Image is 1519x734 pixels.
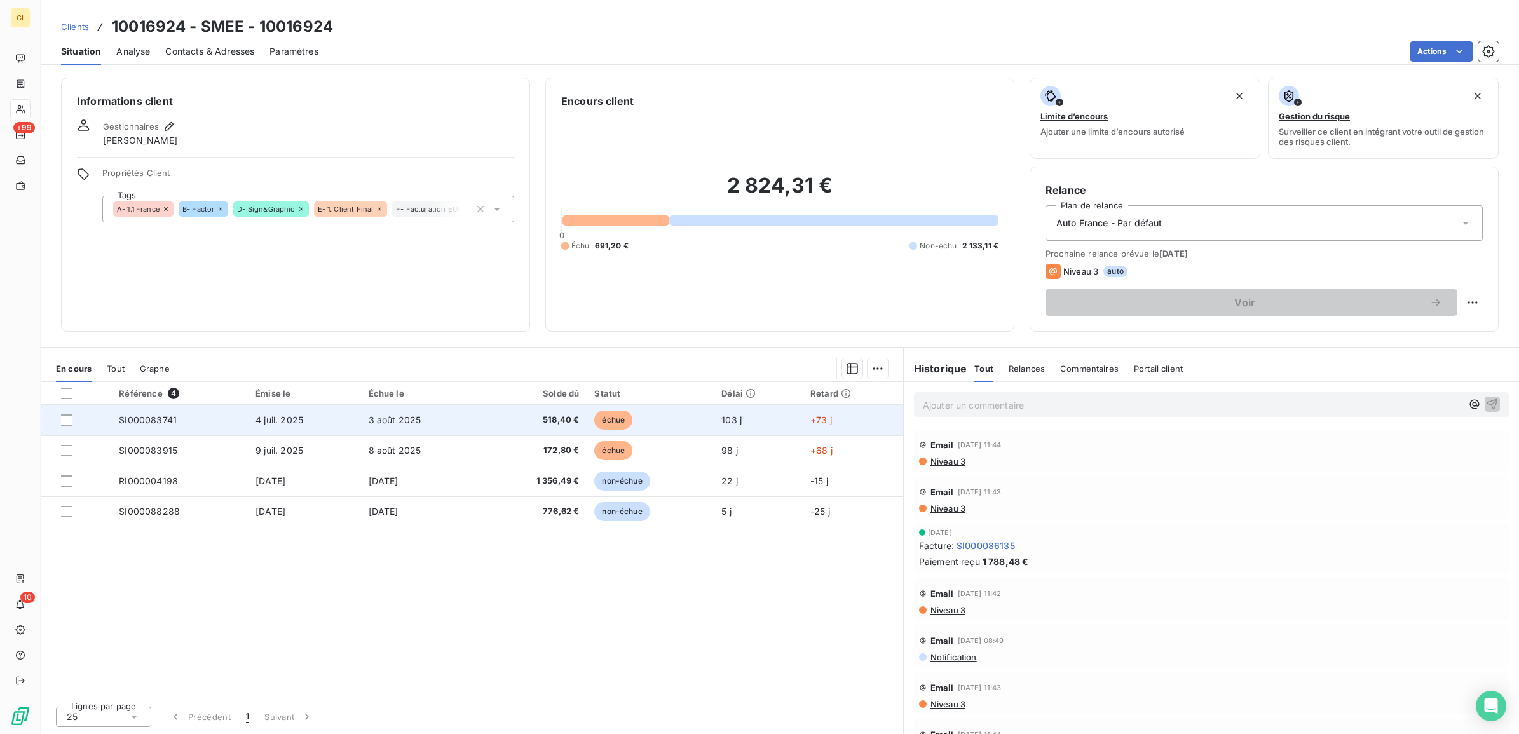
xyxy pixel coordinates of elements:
[561,93,634,109] h6: Encours client
[929,605,965,615] span: Niveau 3
[61,45,101,58] span: Situation
[10,706,31,726] img: Logo LeanPay
[721,388,795,398] div: Délai
[1040,111,1108,121] span: Limite d’encours
[119,445,177,456] span: SI000083915
[958,637,1004,644] span: [DATE] 08:49
[117,205,160,213] span: A- 1.1 France
[168,388,179,399] span: 4
[182,205,214,213] span: B- Factor
[10,8,31,28] div: GI
[958,684,1002,691] span: [DATE] 11:43
[958,441,1002,449] span: [DATE] 11:44
[1279,126,1488,147] span: Surveiller ce client en intégrant votre outil de gestion des risques client.
[929,699,965,709] span: Niveau 3
[930,683,954,693] span: Email
[1056,217,1162,229] span: Auto France - Par défaut
[1046,289,1457,316] button: Voir
[396,205,462,213] span: F- Facturation EUR
[490,475,579,487] span: 1 356,49 €
[929,652,977,662] span: Notification
[1046,248,1483,259] span: Prochaine relance prévue le
[56,364,92,374] span: En cours
[930,487,954,497] span: Email
[595,240,629,252] span: 691,20 €
[1009,364,1045,374] span: Relances
[161,703,238,730] button: Précédent
[255,475,285,486] span: [DATE]
[269,45,318,58] span: Paramètres
[1268,78,1499,159] button: Gestion du risqueSurveiller ce client en intégrant votre outil de gestion des risques client.
[1410,41,1473,62] button: Actions
[721,414,742,425] span: 103 j
[1030,78,1260,159] button: Limite d’encoursAjouter une limite d’encours autorisé
[1476,691,1506,721] div: Open Intercom Messenger
[594,502,650,521] span: non-échue
[238,703,257,730] button: 1
[140,364,170,374] span: Graphe
[1103,266,1127,277] span: auto
[930,588,954,599] span: Email
[594,472,650,491] span: non-échue
[1279,111,1350,121] span: Gestion du risque
[958,590,1002,597] span: [DATE] 11:42
[237,205,294,213] span: D- Sign&Graphic
[930,635,954,646] span: Email
[920,240,957,252] span: Non-échu
[1134,364,1183,374] span: Portail client
[369,414,421,425] span: 3 août 2025
[102,168,514,186] span: Propriétés Client
[962,240,999,252] span: 2 133,11 €
[490,444,579,457] span: 172,80 €
[594,411,632,430] span: échue
[20,592,35,603] span: 10
[103,121,159,132] span: Gestionnaires
[559,230,564,240] span: 0
[61,22,89,32] span: Clients
[721,506,731,517] span: 5 j
[67,710,78,723] span: 25
[571,240,590,252] span: Échu
[919,539,954,552] span: Facture :
[246,710,249,723] span: 1
[594,388,706,398] div: Statut
[116,45,150,58] span: Analyse
[810,414,832,425] span: +73 j
[369,506,398,517] span: [DATE]
[1046,182,1483,198] h6: Relance
[561,173,998,211] h2: 2 824,31 €
[1159,248,1188,259] span: [DATE]
[77,93,514,109] h6: Informations client
[810,475,828,486] span: -15 j
[957,539,1015,552] span: SI000086135
[255,506,285,517] span: [DATE]
[810,388,896,398] div: Retard
[255,414,303,425] span: 4 juil. 2025
[919,555,980,568] span: Paiement reçu
[490,388,579,398] div: Solde dû
[810,506,830,517] span: -25 j
[107,364,125,374] span: Tout
[983,555,1029,568] span: 1 788,48 €
[369,445,421,456] span: 8 août 2025
[1061,297,1429,308] span: Voir
[257,703,321,730] button: Suivant
[904,361,967,376] h6: Historique
[460,203,470,215] input: Ajouter une valeur
[119,475,178,486] span: RI000004198
[958,488,1002,496] span: [DATE] 11:43
[929,503,965,513] span: Niveau 3
[119,506,180,517] span: SI000088288
[369,475,398,486] span: [DATE]
[61,20,89,33] a: Clients
[810,445,833,456] span: +68 j
[103,134,177,147] span: [PERSON_NAME]
[928,529,952,536] span: [DATE]
[369,388,475,398] div: Échue le
[13,122,35,133] span: +99
[1060,364,1119,374] span: Commentaires
[119,388,240,399] div: Référence
[974,364,993,374] span: Tout
[255,445,303,456] span: 9 juil. 2025
[594,441,632,460] span: échue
